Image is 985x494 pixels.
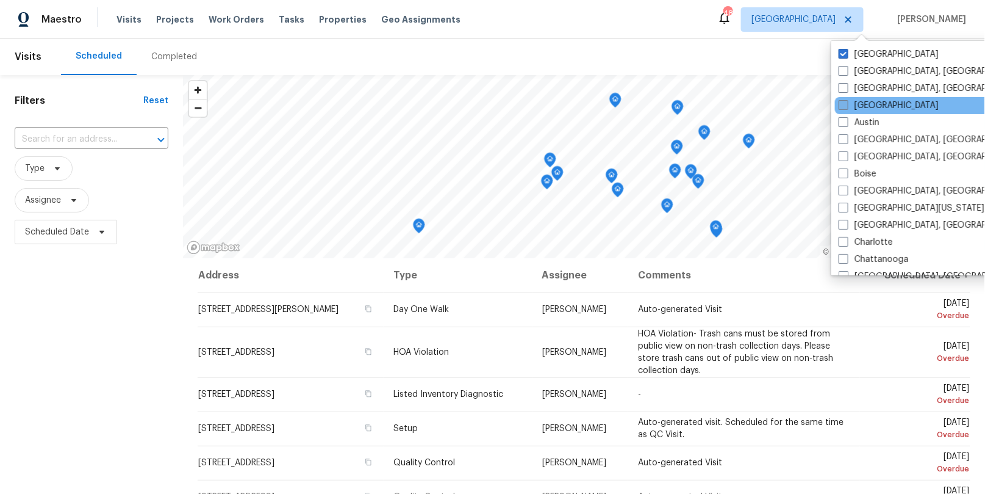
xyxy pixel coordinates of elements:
[393,459,455,467] span: Quality Control
[198,390,274,399] span: [STREET_ADDRESS]
[198,459,274,467] span: [STREET_ADDRESS]
[751,13,836,26] span: [GEOGRAPHIC_DATA]
[638,418,844,439] span: Auto-generated visit. Scheduled for the same time as QC Visit.
[839,168,876,180] label: Boise
[698,125,711,144] div: Map marker
[870,429,970,441] div: Overdue
[151,51,197,63] div: Completed
[839,48,939,60] label: [GEOGRAPHIC_DATA]
[692,174,704,193] div: Map marker
[542,390,606,399] span: [PERSON_NAME]
[143,95,168,107] div: Reset
[661,198,673,217] div: Map marker
[363,457,374,468] button: Copy Address
[839,100,939,112] label: [GEOGRAPHIC_DATA]
[363,388,374,399] button: Copy Address
[870,384,970,407] span: [DATE]
[541,175,553,194] div: Map marker
[672,100,684,119] div: Map marker
[198,348,274,357] span: [STREET_ADDRESS]
[638,305,722,314] span: Auto-generated Visit
[710,220,722,239] div: Map marker
[685,164,697,183] div: Map marker
[870,452,970,475] span: [DATE]
[551,166,564,185] div: Map marker
[15,43,41,70] span: Visits
[116,13,141,26] span: Visits
[870,463,970,475] div: Overdue
[209,13,264,26] span: Work Orders
[628,258,860,292] th: Comments
[25,162,45,175] span: Type
[609,93,621,112] div: Map marker
[839,117,879,129] label: Austin
[393,348,449,357] span: HOA Violation
[189,81,207,99] button: Zoom in
[638,459,722,467] span: Auto-generated Visit
[15,95,143,107] h1: Filters
[198,305,338,314] span: [STREET_ADDRESS][PERSON_NAME]
[870,299,970,322] span: [DATE]
[152,131,170,148] button: Open
[743,134,755,153] div: Map marker
[532,258,629,292] th: Assignee
[25,226,89,238] span: Scheduled Date
[839,236,893,249] label: Charlotte
[544,153,556,172] div: Map marker
[638,330,833,375] span: HOA Violation- Trash cans must be stored from public view on non-trash collection days. Please st...
[638,390,641,399] span: -
[363,346,374,357] button: Copy Address
[542,424,606,433] span: [PERSON_NAME]
[723,7,732,20] div: 48
[839,253,909,266] label: Chattanooga
[870,418,970,441] span: [DATE]
[823,248,857,256] a: Mapbox
[413,219,425,238] div: Map marker
[612,183,624,202] div: Map marker
[606,169,618,187] div: Map marker
[15,130,134,149] input: Search for an address...
[189,99,207,117] button: Zoom out
[76,50,122,62] div: Scheduled
[669,164,681,183] div: Map marker
[393,305,449,314] span: Day One Walk
[542,305,606,314] span: [PERSON_NAME]
[542,348,606,357] span: [PERSON_NAME]
[279,15,304,24] span: Tasks
[870,342,970,365] span: [DATE]
[671,140,683,159] div: Map marker
[156,13,194,26] span: Projects
[393,390,503,399] span: Listed Inventory Diagnostic
[393,424,418,433] span: Setup
[870,352,970,365] div: Overdue
[363,423,374,434] button: Copy Address
[363,303,374,314] button: Copy Address
[860,258,970,292] th: Scheduled Date ↑
[41,13,82,26] span: Maestro
[25,194,61,206] span: Assignee
[870,394,970,407] div: Overdue
[198,424,274,433] span: [STREET_ADDRESS]
[870,310,970,322] div: Overdue
[542,459,606,467] span: [PERSON_NAME]
[319,13,367,26] span: Properties
[198,258,384,292] th: Address
[381,13,460,26] span: Geo Assignments
[893,13,967,26] span: [PERSON_NAME]
[187,241,240,255] a: Mapbox homepage
[384,258,532,292] th: Type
